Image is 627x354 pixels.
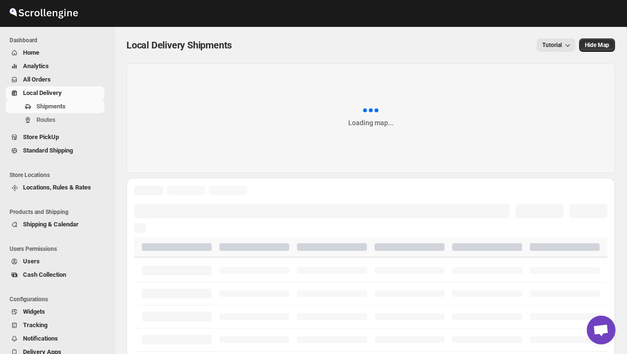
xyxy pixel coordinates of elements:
span: Products and Shipping [10,208,108,216]
span: Home [23,49,39,56]
span: Shipments [36,103,66,110]
span: Users Permissions [10,245,108,253]
button: Analytics [6,59,104,73]
span: Cash Collection [23,271,66,278]
button: Widgets [6,305,104,319]
span: Tracking [23,321,47,329]
button: Cash Collection [6,268,104,282]
span: Local Delivery [23,89,62,96]
span: Configurations [10,295,108,303]
span: Tutorial [542,42,562,49]
span: Store PickUp [23,133,59,141]
div: Loading map... [348,118,394,128]
div: Open chat [587,316,616,344]
button: Map action label [579,38,615,52]
span: Analytics [23,62,49,70]
span: Store Locations [10,171,108,179]
span: Hide Map [585,41,609,49]
button: Users [6,255,104,268]
button: Shipping & Calendar [6,218,104,231]
span: Dashboard [10,36,108,44]
span: Routes [36,116,56,123]
span: Local Delivery Shipments [126,39,232,51]
button: Shipments [6,100,104,113]
button: Tutorial [536,38,575,52]
span: Shipping & Calendar [23,221,79,228]
span: Widgets [23,308,45,315]
span: All Orders [23,76,51,83]
button: Tracking [6,319,104,332]
button: Routes [6,113,104,127]
span: Standard Shipping [23,147,73,154]
button: All Orders [6,73,104,86]
span: Locations, Rules & Rates [23,184,91,191]
span: Notifications [23,335,58,342]
button: Notifications [6,332,104,345]
button: Home [6,46,104,59]
button: Locations, Rules & Rates [6,181,104,194]
span: Users [23,258,40,265]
